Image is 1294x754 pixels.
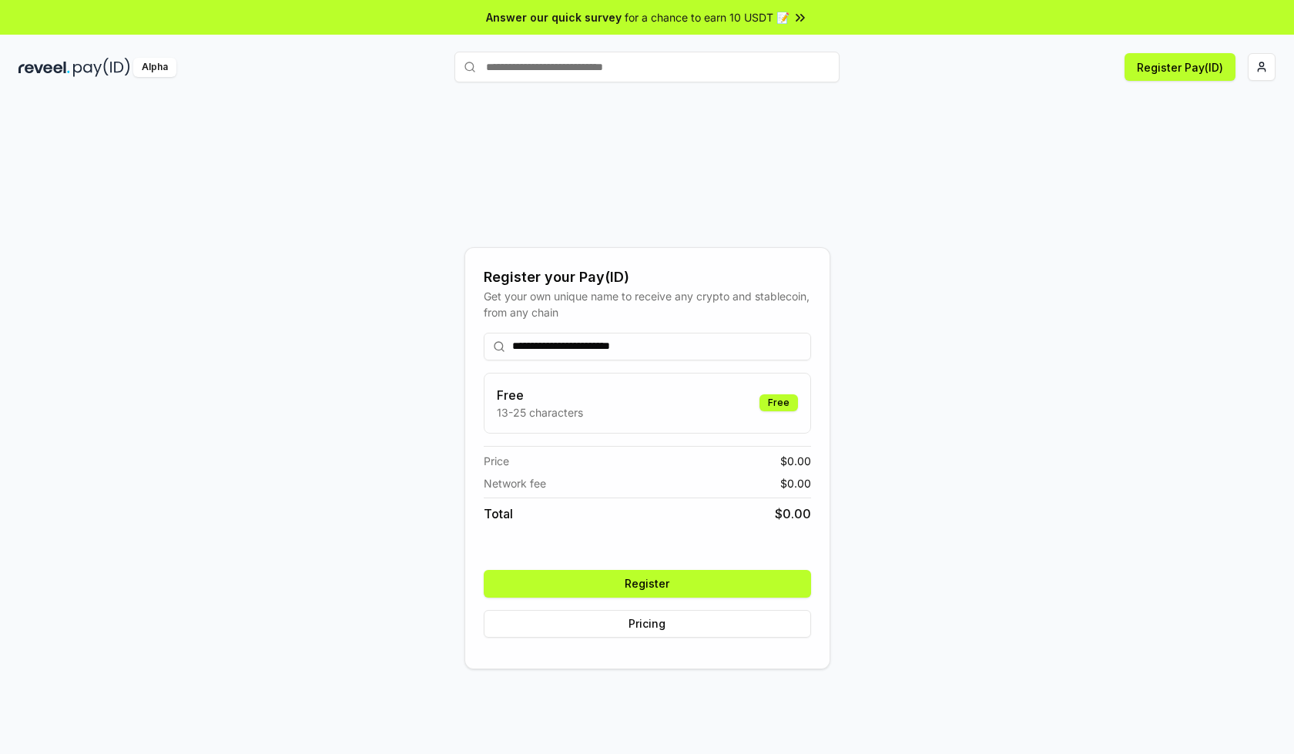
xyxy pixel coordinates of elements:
div: Alpha [133,58,176,77]
span: Network fee [484,475,546,491]
div: Get your own unique name to receive any crypto and stablecoin, from any chain [484,288,811,320]
button: Register [484,570,811,598]
button: Register Pay(ID) [1125,53,1235,81]
img: reveel_dark [18,58,70,77]
p: 13-25 characters [497,404,583,421]
div: Free [759,394,798,411]
span: for a chance to earn 10 USDT 📝 [625,9,789,25]
span: Price [484,453,509,469]
span: $ 0.00 [775,504,811,523]
span: Answer our quick survey [486,9,622,25]
h3: Free [497,386,583,404]
img: pay_id [73,58,130,77]
span: Total [484,504,513,523]
span: $ 0.00 [780,475,811,491]
span: $ 0.00 [780,453,811,469]
div: Register your Pay(ID) [484,266,811,288]
button: Pricing [484,610,811,638]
